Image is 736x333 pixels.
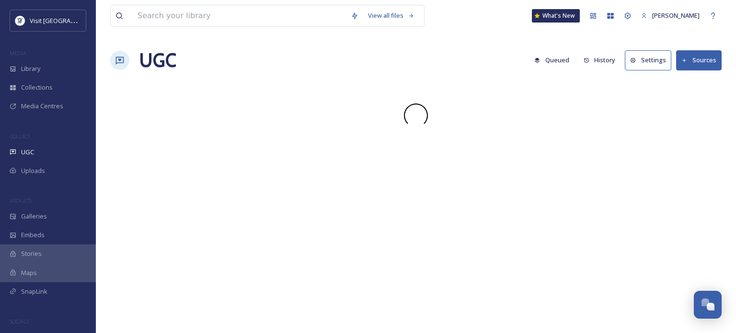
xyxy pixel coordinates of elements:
[21,64,40,73] span: Library
[676,50,722,70] button: Sources
[625,50,676,70] a: Settings
[10,49,26,57] span: MEDIA
[21,230,45,240] span: Embeds
[15,16,25,25] img: Untitled%20design%20%2897%29.png
[636,6,704,25] a: [PERSON_NAME]
[363,6,419,25] a: View all files
[10,318,29,325] span: SOCIALS
[579,51,621,69] button: History
[21,212,47,221] span: Galleries
[21,83,53,92] span: Collections
[532,9,580,23] a: What's New
[652,11,700,20] span: [PERSON_NAME]
[21,102,63,111] span: Media Centres
[529,51,574,69] button: Queued
[21,268,37,277] span: Maps
[529,51,579,69] a: Queued
[30,16,104,25] span: Visit [GEOGRAPHIC_DATA]
[625,50,671,70] button: Settings
[10,197,32,204] span: WIDGETS
[694,291,722,319] button: Open Chat
[133,5,346,26] input: Search your library
[139,46,176,75] a: UGC
[579,51,625,69] a: History
[10,133,30,140] span: COLLECT
[21,249,42,258] span: Stories
[21,166,45,175] span: Uploads
[21,287,47,296] span: SnapLink
[21,148,34,157] span: UGC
